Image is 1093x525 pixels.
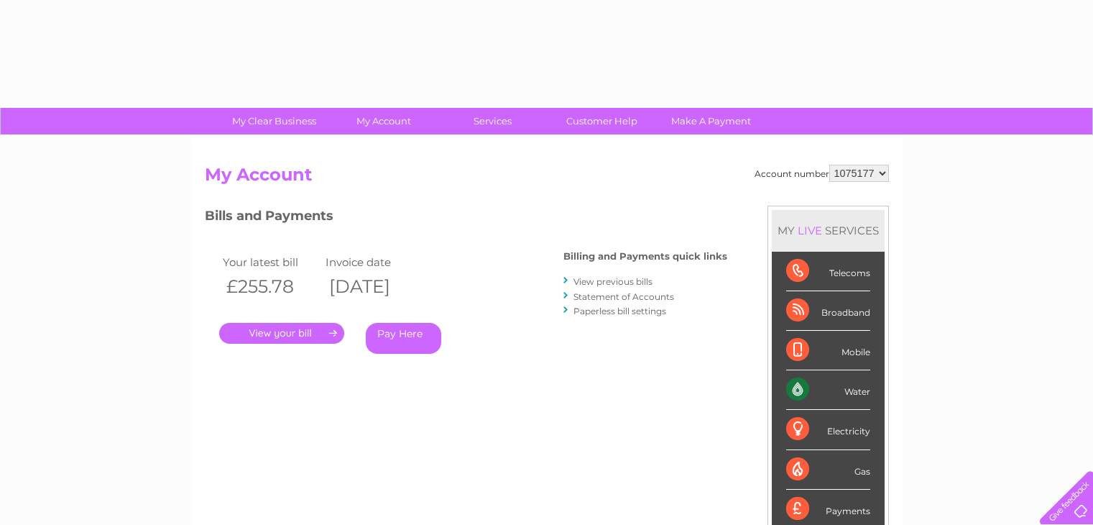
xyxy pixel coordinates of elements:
[324,108,443,134] a: My Account
[786,291,870,331] div: Broadband
[786,410,870,449] div: Electricity
[573,306,666,316] a: Paperless bill settings
[543,108,661,134] a: Customer Help
[433,108,552,134] a: Services
[219,252,323,272] td: Your latest bill
[786,252,870,291] div: Telecoms
[215,108,333,134] a: My Clear Business
[786,450,870,490] div: Gas
[786,370,870,410] div: Water
[205,165,889,192] h2: My Account
[652,108,770,134] a: Make A Payment
[322,252,425,272] td: Invoice date
[219,272,323,301] th: £255.78
[219,323,344,344] a: .
[573,291,674,302] a: Statement of Accounts
[366,323,441,354] a: Pay Here
[322,272,425,301] th: [DATE]
[573,276,652,287] a: View previous bills
[772,210,885,251] div: MY SERVICES
[786,331,870,370] div: Mobile
[563,251,727,262] h4: Billing and Payments quick links
[795,224,825,237] div: LIVE
[205,206,727,231] h3: Bills and Payments
[755,165,889,182] div: Account number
